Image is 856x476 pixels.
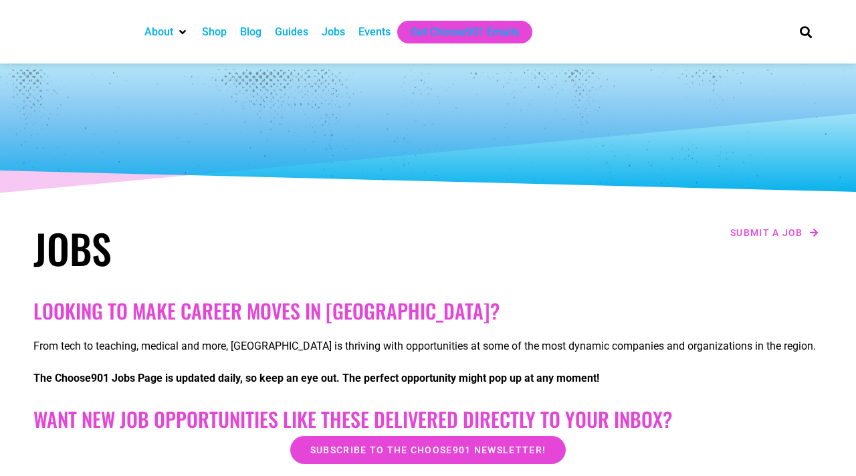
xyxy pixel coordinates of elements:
[290,436,566,464] a: Subscribe to the Choose901 newsletter!
[411,24,519,40] a: Get Choose901 Emails
[33,224,421,272] h1: Jobs
[275,24,308,40] a: Guides
[138,21,777,43] nav: Main nav
[202,24,227,40] a: Shop
[33,299,823,323] h2: Looking to make career moves in [GEOGRAPHIC_DATA]?
[358,24,391,40] a: Events
[33,372,599,384] strong: The Choose901 Jobs Page is updated daily, so keep an eye out. The perfect opportunity might pop u...
[795,21,817,43] div: Search
[33,338,823,354] p: From tech to teaching, medical and more, [GEOGRAPHIC_DATA] is thriving with opportunities at some...
[33,407,823,431] h2: Want New Job Opportunities like these Delivered Directly to your Inbox?
[138,21,195,43] div: About
[240,24,261,40] a: Blog
[144,24,173,40] a: About
[322,24,345,40] a: Jobs
[310,445,546,455] span: Subscribe to the Choose901 newsletter!
[726,224,823,241] a: Submit a job
[730,228,803,237] span: Submit a job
